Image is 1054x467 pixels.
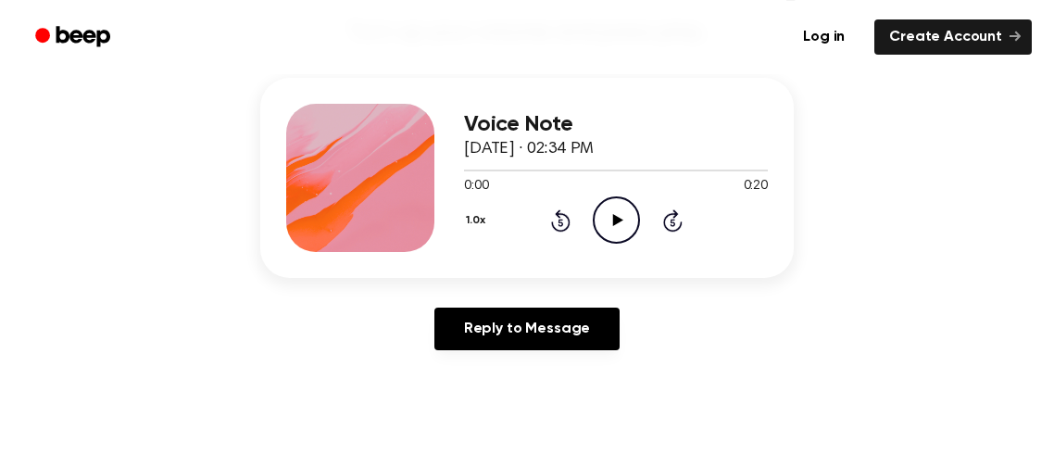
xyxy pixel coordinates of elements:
h3: Voice Note [464,112,768,137]
a: Create Account [874,19,1032,55]
button: 1.0x [464,205,492,236]
a: Beep [22,19,127,56]
a: Reply to Message [434,308,620,350]
span: [DATE] · 02:34 PM [464,141,594,158]
span: 0:20 [744,177,768,196]
span: 0:00 [464,177,488,196]
a: Log in [784,16,863,58]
